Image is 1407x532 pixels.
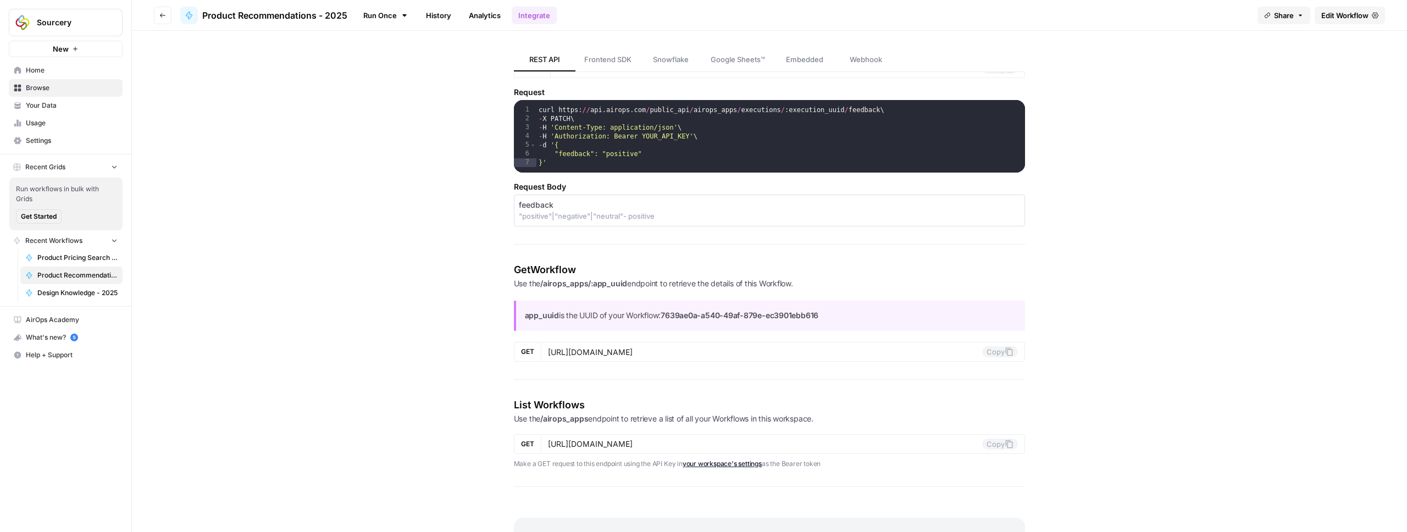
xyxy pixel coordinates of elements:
button: Recent Grids [9,159,123,175]
div: 3 [514,123,536,132]
a: Integrate [512,7,557,24]
span: AirOps Academy [26,315,118,325]
div: What's new? [9,329,122,346]
h5: Request Body [514,181,1026,192]
span: Design Knowledge - 2025 [37,288,118,298]
a: Run Once [356,6,415,25]
span: Edit Workflow [1321,10,1369,21]
span: Product Recommendations - 2025 [202,9,347,22]
div: 5 [514,141,536,149]
span: GET [521,439,534,449]
a: REST API [514,48,575,71]
h5: Request [514,87,1026,98]
span: GET [521,347,534,357]
img: Sourcery Logo [13,13,32,32]
a: Your Data [9,97,123,114]
button: New [9,41,123,57]
a: Snowflake [640,48,702,71]
h4: List Workflows [514,397,1026,413]
a: Design Knowledge - 2025 [20,284,123,302]
span: Google Sheets™ [711,54,765,65]
span: Embedded [786,54,823,65]
a: Product Recommendations - 2025 [180,7,347,24]
span: Settings [26,136,118,146]
strong: /airops_apps/:app_uuid [540,279,627,288]
span: Product Recommendations - 2025 [37,270,118,280]
a: Analytics [462,7,507,24]
span: Browse [26,83,118,93]
a: Product Pricing Search - 2025 [20,249,123,267]
h4: Get Workflow [514,262,1026,278]
strong: /airops_apps [540,414,588,423]
div: 1 [514,106,536,114]
a: Edit Workflow [1315,7,1385,24]
span: Snowflake [653,54,689,65]
div: 2 [514,114,536,123]
p: is the UUID of your Workflow: [525,309,1017,322]
span: Share [1274,10,1294,21]
button: Help + Support [9,346,123,364]
p: "positive"|"negative"|"neutral" - positive [519,210,1021,221]
a: Google Sheets™ [702,48,774,71]
span: Webhook [850,54,882,65]
span: Get Started [21,212,57,221]
span: Help + Support [26,350,118,360]
span: Home [26,65,118,75]
button: What's new? 5 [9,329,123,346]
button: Share [1258,7,1310,24]
span: Usage [26,118,118,128]
span: Recent Workflows [25,236,82,246]
span: Recent Grids [25,162,65,172]
button: Copy [982,346,1018,357]
div: 4 [514,132,536,141]
span: Run workflows in bulk with Grids [16,184,116,204]
span: REST API [529,54,560,65]
div: 6 [514,149,536,158]
a: Usage [9,114,123,132]
strong: app_uuid [525,311,559,320]
a: Settings [9,132,123,149]
text: 5 [73,335,75,340]
strong: 7639ae0a-a540-49af-879e-ec3901ebb616 [661,311,818,320]
button: Get Started [16,209,62,224]
a: Embedded [774,48,835,71]
a: Frontend SDK [575,48,640,71]
a: your workspace's settings [683,459,762,468]
span: New [53,43,69,54]
p: Use the endpoint to retrieve the details of this Workflow. [514,278,1026,290]
button: Recent Workflows [9,232,123,249]
a: History [419,7,458,24]
a: Home [9,62,123,79]
p: feedback [519,199,553,210]
span: Product Pricing Search - 2025 [37,253,118,263]
a: AirOps Academy [9,311,123,329]
p: Make a GET request to this endpoint using the API Key in as the Bearer token [514,458,1026,469]
span: Toggle code folding, rows 5 through 7 [530,141,536,149]
a: Browse [9,79,123,97]
a: 5 [70,334,78,341]
button: Copy [982,439,1018,450]
a: Product Recommendations - 2025 [20,267,123,284]
button: Workspace: Sourcery [9,9,123,36]
span: Sourcery [37,17,103,28]
p: Use the endpoint to retrieve a list of all your Workflows in this workspace. [514,413,1026,425]
span: Frontend SDK [584,54,632,65]
span: Your Data [26,101,118,110]
a: Webhook [835,48,897,71]
div: 7 [514,158,536,167]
